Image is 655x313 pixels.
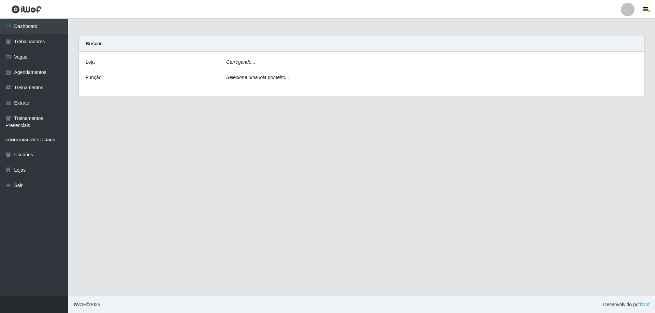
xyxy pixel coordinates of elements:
[11,5,42,14] img: CoreUI Logo
[603,301,650,308] span: Desenvolvido por
[86,74,102,81] label: Função
[86,59,94,66] label: Loja
[74,301,102,308] span: © 2025 .
[226,59,256,65] i: Carregando...
[640,302,650,307] a: iWof
[226,75,289,80] i: Selecione uma loja primeiro...
[86,41,102,46] strong: Buscar
[74,302,86,307] span: IWOF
